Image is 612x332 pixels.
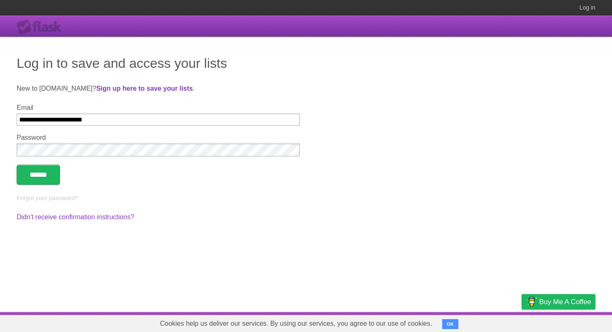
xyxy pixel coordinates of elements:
[17,134,300,141] label: Password
[526,295,537,309] img: Buy me a coffee
[152,315,440,332] span: Cookies help us deliver our services. By using our services, you agree to our use of cookies.
[543,314,595,330] a: Suggest a feature
[17,195,78,201] a: Forgot your password?
[411,314,428,330] a: About
[438,314,472,330] a: Developers
[17,53,595,73] h1: Log in to save and access your lists
[96,85,193,92] a: Sign up here to save your lists
[511,314,532,330] a: Privacy
[17,104,300,111] label: Email
[17,20,67,35] div: Flask
[539,295,591,309] span: Buy me a coffee
[483,314,501,330] a: Terms
[17,213,134,221] a: Didn't receive confirmation instructions?
[522,294,595,310] a: Buy me a coffee
[442,319,458,329] button: OK
[17,84,595,94] p: New to [DOMAIN_NAME]? .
